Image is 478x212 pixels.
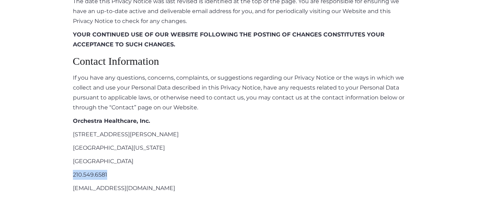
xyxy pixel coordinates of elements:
[73,73,405,113] p: If you have any questions, concerns, complaints, or suggestions regarding our Privacy Notice or t...
[73,118,150,124] strong: Orchestra Healthcare, Inc.
[73,170,405,180] p: 210.549.6581
[73,183,405,193] p: [EMAIL_ADDRESS][DOMAIN_NAME]
[73,31,385,48] strong: YOUR CONTINUED USE OF OUR WEBSITE FOLLOWING THE POSTING OF CHANGES CONSTITUTES YOUR ACCEPTANCE TO...
[73,53,405,69] h3: Contact Information
[73,197,405,207] p: ‍
[73,130,405,139] p: [STREET_ADDRESS][PERSON_NAME]
[73,143,405,153] p: [GEOGRAPHIC_DATA][US_STATE]
[73,156,405,166] p: [GEOGRAPHIC_DATA]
